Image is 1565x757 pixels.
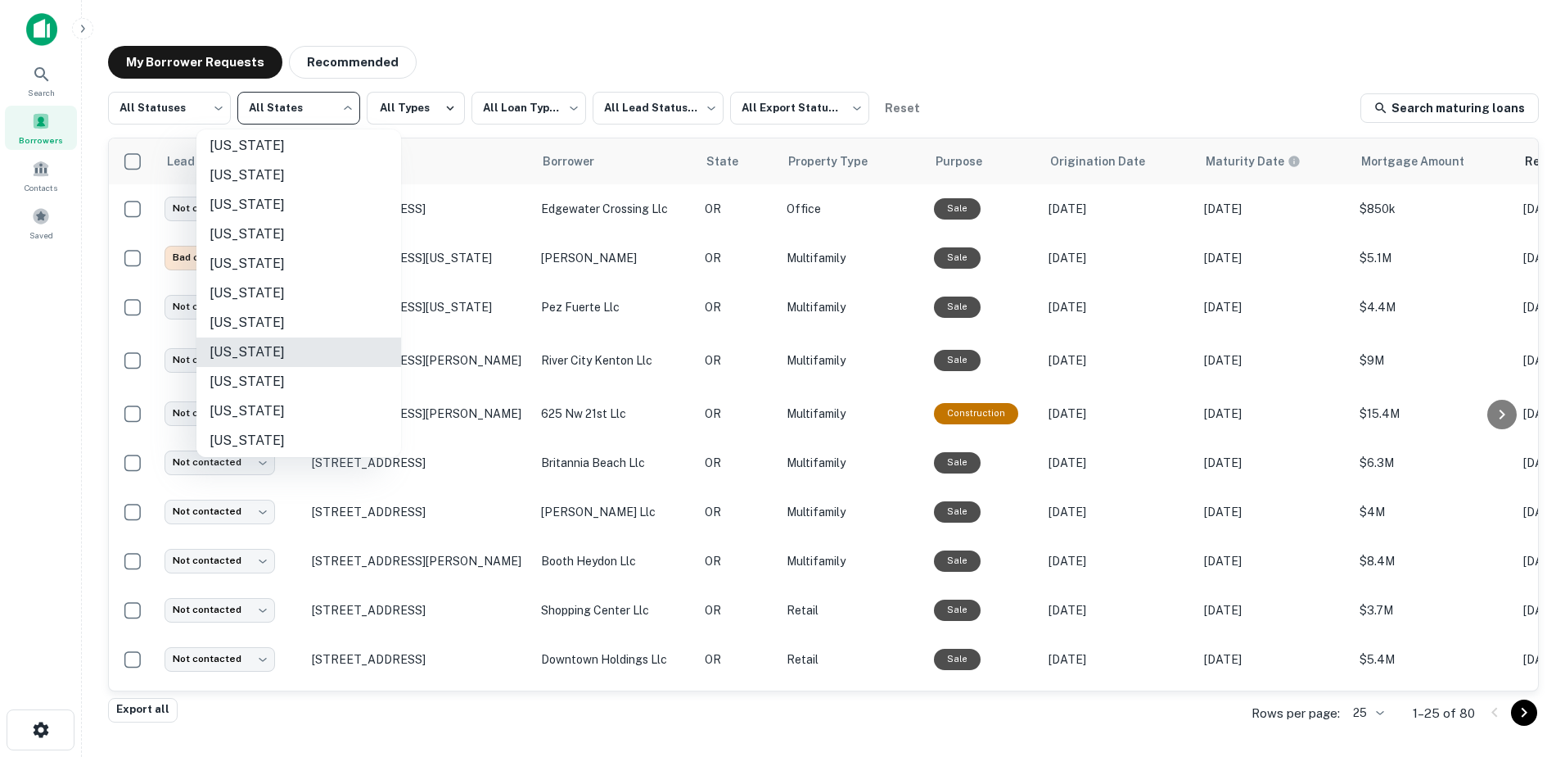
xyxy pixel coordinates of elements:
li: [US_STATE] [196,338,401,367]
li: [US_STATE] [196,456,401,485]
li: [US_STATE] [196,249,401,279]
li: [US_STATE] [196,367,401,397]
li: [US_STATE] [196,426,401,456]
iframe: Chat Widget [1483,626,1565,705]
li: [US_STATE] [196,308,401,338]
li: [US_STATE] [196,279,401,308]
li: [US_STATE] [196,161,401,190]
li: [US_STATE] [196,220,401,249]
li: [US_STATE] [196,190,401,220]
li: [US_STATE] [196,397,401,426]
li: [US_STATE] [196,131,401,161]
